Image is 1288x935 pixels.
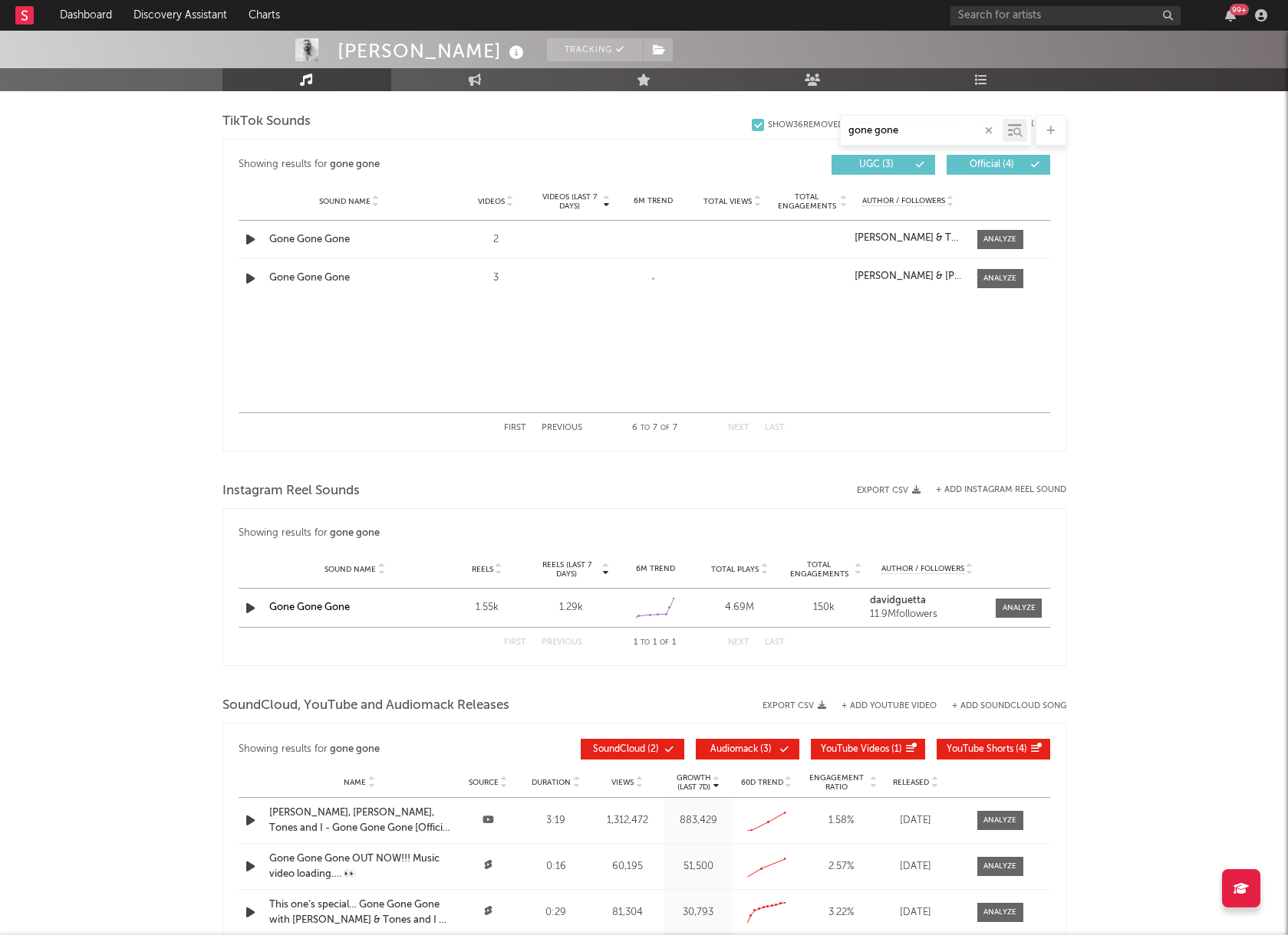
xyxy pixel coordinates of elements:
span: Name [344,778,366,787]
button: Previous [542,638,582,647]
div: 6 7 7 [613,419,697,438]
div: 883,429 [668,813,729,828]
div: + Add Instagram Reel Sound [921,486,1066,494]
button: First [504,424,526,432]
div: gone gone [330,524,380,543]
span: to [641,639,650,646]
span: Reels (last 7 days) [533,560,601,579]
strong: davidguetta [870,595,926,605]
a: Gone Gone Gone OUT NOW!!! Music video loading…. 👀 [269,851,450,881]
div: 81,304 [594,905,660,920]
span: Reels [472,565,493,574]
div: 2.57 % [805,859,878,874]
span: Duration [532,778,571,787]
button: Export CSV [763,701,826,710]
div: 1 1 1 [613,634,697,652]
div: 99 + [1230,4,1249,15]
div: 1.55k [449,600,525,615]
button: YouTube Videos(1) [811,739,925,759]
button: Last [765,638,785,647]
div: 0:16 [526,859,587,874]
div: Showing results for [239,155,644,175]
a: Gone Gone Gone [269,602,350,612]
div: 1.58 % [805,813,878,828]
div: + Add YouTube Video [826,702,937,710]
input: Search by song name or URL [841,125,1003,137]
strong: [PERSON_NAME] & [PERSON_NAME] & Tones And I [855,271,1090,281]
span: ( 1 ) [821,745,902,754]
span: of [660,639,669,646]
button: UGC(3) [832,155,935,175]
button: + Add SoundCloud Song [937,702,1066,710]
div: 11.9M followers [870,609,985,620]
span: Views [611,778,634,787]
span: ( 4 ) [947,745,1027,754]
div: 60,195 [594,859,660,874]
button: + Add Instagram Reel Sound [936,486,1066,494]
button: Tracking [547,38,643,61]
span: YouTube Videos [821,745,889,754]
span: 60D Trend [741,778,783,787]
span: YouTube Shorts [947,745,1013,754]
strong: [PERSON_NAME] & Tones And I & [PERSON_NAME] [855,233,1090,243]
div: [PERSON_NAME], [PERSON_NAME], Tones and I - Gone Gone Gone [Official Studio Video] [269,805,450,835]
div: 1.29k [533,600,610,615]
span: Sound Name [319,197,371,206]
p: Growth [677,773,711,782]
span: TikTok Sounds [222,113,311,131]
span: UGC ( 3 ) [842,160,912,169]
a: davidguetta [870,595,985,606]
a: Gone Gone Gone [269,271,430,286]
span: Total Engagements [776,192,838,211]
button: Next [728,424,749,432]
button: Last [765,424,785,432]
button: Next [728,638,749,647]
span: of [660,425,670,431]
span: Total Plays [711,565,759,574]
span: Instagram Reel Sounds [222,482,360,500]
div: 150k [786,600,862,615]
span: Videos [478,197,505,206]
a: [PERSON_NAME] & [PERSON_NAME] & Tones And I [855,271,961,282]
div: gone gone [330,740,380,759]
span: Total Views [703,197,752,206]
span: Videos (last 7 days) [539,192,601,211]
button: Official(4) [947,155,1050,175]
div: 3 [460,271,532,286]
span: ( 3 ) [706,745,776,754]
span: Source [469,778,499,787]
div: 30,793 [668,905,729,920]
span: SoundCloud, YouTube and Audiomack Releases [222,697,509,715]
span: Author / Followers [862,196,945,206]
div: 3:19 [526,813,587,828]
div: 1,312,472 [594,813,660,828]
div: 6M Trend [618,195,689,207]
div: 51,500 [668,859,729,874]
a: This one’s special… Gone Gone Gone with [PERSON_NAME] & Tones and I — out [DATE].🔥 [269,897,450,927]
div: [DATE] [885,813,947,828]
a: Gone Gone Gone [269,232,430,248]
span: Engagement Ratio [805,773,868,792]
span: Released [893,778,929,787]
div: Showing results for [239,739,581,759]
div: 6M Trend [618,563,694,575]
div: 3.22 % [805,905,878,920]
div: [DATE] [885,905,947,920]
span: to [641,425,650,431]
button: Export CSV [857,486,921,495]
div: [PERSON_NAME] [338,38,528,64]
span: Total Engagements [786,560,853,579]
button: 99+ [1225,9,1236,21]
div: 4.69M [701,600,778,615]
button: Previous [542,424,582,432]
span: Author / Followers [881,564,964,574]
span: Official ( 4 ) [957,160,1027,169]
button: First [504,638,526,647]
button: + Add YouTube Video [842,702,937,710]
span: ( 2 ) [591,745,661,754]
span: Sound Name [324,565,376,574]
